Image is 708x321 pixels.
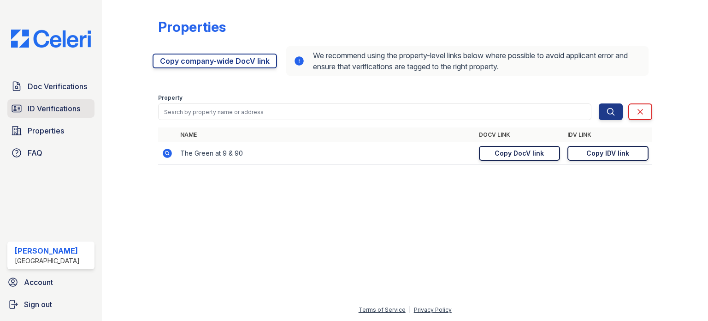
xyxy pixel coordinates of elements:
input: Search by property name or address [158,103,591,120]
div: [GEOGRAPHIC_DATA] [15,256,80,266]
span: FAQ [28,147,42,158]
span: Account [24,277,53,288]
a: Account [4,273,98,291]
th: DocV Link [475,127,564,142]
div: [PERSON_NAME] [15,245,80,256]
th: Name [177,127,475,142]
a: Terms of Service [359,306,406,313]
label: Property [158,94,183,102]
td: The Green at 9 & 90 [177,142,475,165]
span: Properties [28,125,64,136]
div: Copy IDV link [586,149,629,158]
a: Privacy Policy [414,306,452,313]
div: We recommend using the property-level links below where possible to avoid applicant error and ens... [286,46,649,76]
a: Properties [7,121,94,140]
a: ID Verifications [7,99,94,118]
a: Copy company-wide DocV link [153,54,277,68]
a: Sign out [4,295,98,314]
a: Copy DocV link [479,146,560,161]
span: ID Verifications [28,103,80,114]
a: Copy IDV link [567,146,649,161]
a: FAQ [7,144,94,162]
span: Doc Verifications [28,81,87,92]
div: Properties [158,18,226,35]
th: IDV Link [564,127,652,142]
div: Copy DocV link [495,149,544,158]
div: | [409,306,411,313]
span: Sign out [24,299,52,310]
a: Doc Verifications [7,77,94,96]
img: CE_Logo_Blue-a8612792a0a2168367f1c8372b55b34899dd931a85d93a1a3d3e32e68fde9ad4.png [4,30,98,48]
